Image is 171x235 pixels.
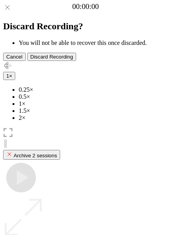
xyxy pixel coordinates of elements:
button: 1× [3,72,15,80]
li: 1.5× [19,107,168,114]
li: You will not be able to recover this once discarded. [19,39,168,46]
li: 2× [19,114,168,121]
button: Cancel [3,53,26,61]
li: 1× [19,100,168,107]
li: 0.5× [19,93,168,100]
button: Archive 2 sessions [3,150,60,160]
li: 0.25× [19,86,168,93]
button: Discard Recording [27,53,77,61]
span: 1 [6,73,9,79]
h2: Discard Recording? [3,21,168,32]
a: 00:00:00 [72,2,99,11]
div: Archive 2 sessions [6,151,57,158]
